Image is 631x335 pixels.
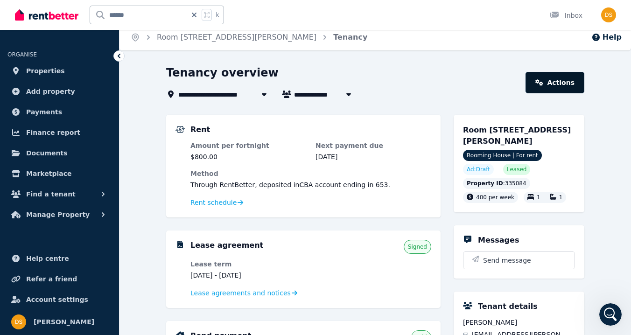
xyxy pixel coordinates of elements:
div: Cheers, [15,156,146,166]
div: For [STREET_ADDRESS], as the payment has already run, we're unfortunately not able to stop it but... [15,83,146,138]
span: Rooming House | For rent [463,150,542,161]
span: Documents [26,147,68,159]
span: Help centre [26,253,69,264]
h1: [PERSON_NAME] [45,5,106,12]
img: RentBetter [15,8,78,22]
dd: $800.00 [190,152,306,161]
div: [PERSON_NAME] + The RentBetter Team [15,166,146,184]
dt: Amount per fortnight [190,141,306,150]
h5: Lease agreement [190,240,263,251]
span: 400 per week [476,194,514,201]
span: 1 [559,194,563,201]
dd: [DATE] - [DATE] [190,271,306,280]
div: : 335084 [463,178,530,189]
span: Properties [26,65,65,77]
dt: Next payment due [315,141,431,150]
a: Documents [7,144,112,162]
img: Rental Payments [175,126,185,133]
span: Amazing [110,224,123,237]
span: Room [STREET_ADDRESS][PERSON_NAME] [463,126,571,146]
a: Actions [526,72,584,93]
dt: Method [190,169,431,178]
dt: Lease term [190,259,306,269]
div: The RentBetter Team says… [7,197,179,259]
button: Send a message… [160,260,175,275]
h5: Tenant details [478,301,538,312]
div: Inbox [550,11,582,20]
span: Great [88,224,101,237]
span: Ad: Draft [467,166,490,173]
h1: Tenancy overview [166,65,279,80]
h5: Rent [190,124,210,135]
button: Gif picker [29,264,37,271]
span: Property ID [467,180,503,187]
span: Rent schedule [190,198,237,207]
span: 1 [537,194,540,201]
a: Lease agreements and notices [190,288,297,298]
img: Profile image for Jodie [27,5,42,20]
span: Signed [408,243,427,251]
img: Don Siyambalapitiya [601,7,616,22]
span: Find a tenant [26,188,76,200]
span: Payments [26,106,62,118]
span: Finance report [26,127,80,138]
a: Refer a friend [7,270,112,288]
button: go back [6,4,24,21]
div: I hope this helps. [15,143,146,152]
button: Send message [463,252,575,269]
span: Lease agreements and notices [190,288,291,298]
span: [PERSON_NAME] [34,316,94,328]
a: Payments [7,103,112,121]
span: Marketplace [26,168,71,179]
textarea: Message… [8,244,179,260]
span: Manage Property [26,209,90,220]
span: ORGANISE [7,51,37,58]
a: Marketplace [7,164,112,183]
span: Send message [483,256,531,265]
a: Finance report [7,123,112,142]
span: Add property [26,86,75,97]
span: k [216,11,219,19]
img: Don Siyambalapitiya [11,314,26,329]
span: Refer a friend [26,273,77,285]
button: Find a tenant [7,185,112,203]
nav: Breadcrumb [119,24,379,50]
a: Account settings [7,290,112,309]
button: Home [163,4,181,21]
span: Bad [44,224,57,237]
span: OK [66,224,79,237]
a: Rent schedule [190,198,244,207]
span: Leased [507,166,526,173]
a: Properties [7,62,112,80]
button: Manage Property [7,205,112,224]
dd: [DATE] [315,152,431,161]
a: Add property [7,82,112,101]
a: Room [STREET_ADDRESS][PERSON_NAME] [157,33,316,42]
div: Rate your conversation [17,207,128,218]
button: Upload attachment [44,264,52,271]
button: Help [591,32,622,43]
a: Tenancy [333,33,367,42]
iframe: Intercom live chat [599,303,622,326]
span: [PERSON_NAME] [463,318,575,327]
span: Account settings [26,294,88,305]
div: Hi [PERSON_NAME], thanks for confirming. We've updated the end date to 18/08 for 4/[STREET_ADDRES... [15,33,146,78]
span: Through RentBetter , deposited in CBA account ending in 653 . [190,181,390,188]
h5: Messages [478,235,519,246]
a: Help centre [7,249,112,268]
span: Terrible [22,224,35,237]
div: Hi [PERSON_NAME], thanks for confirming. We've updated the end date to 18/08 for 4/[STREET_ADDRES... [7,27,153,189]
p: Active 45m ago [45,12,93,21]
button: Emoji picker [14,264,22,271]
div: Jodie says… [7,27,179,197]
